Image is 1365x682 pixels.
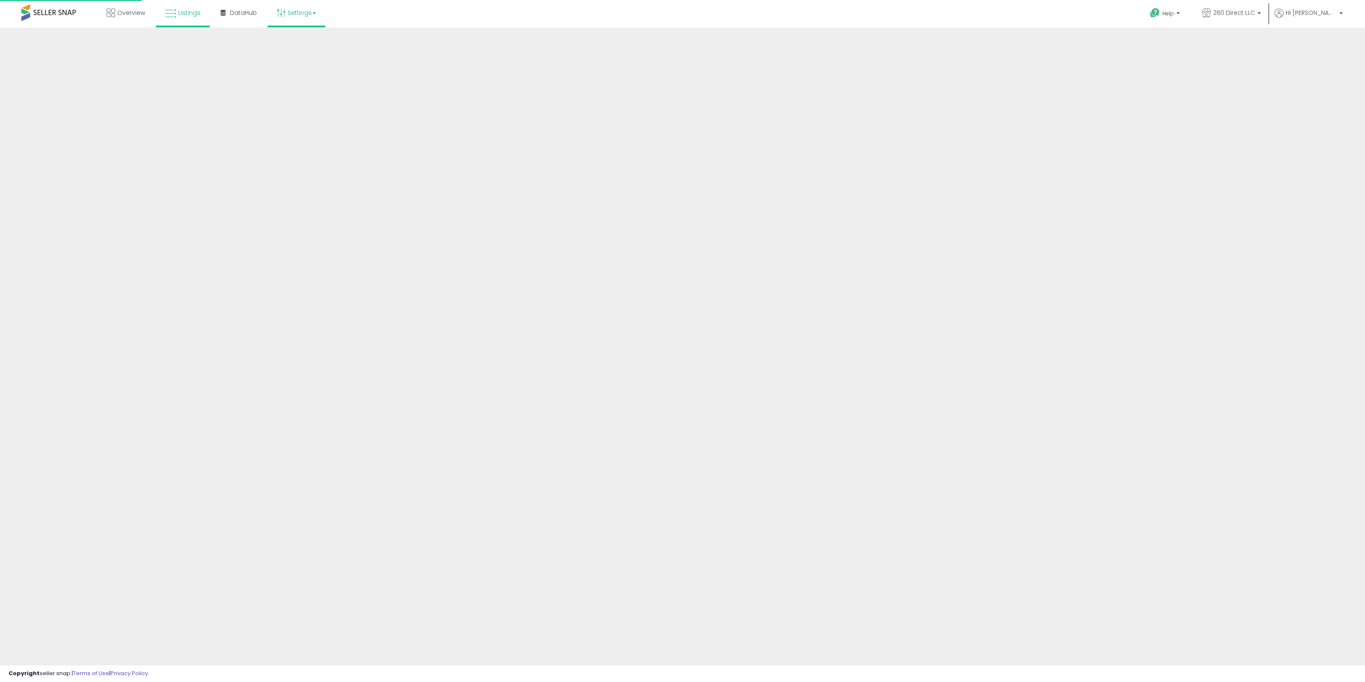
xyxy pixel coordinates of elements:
span: Hi [PERSON_NAME] [1286,9,1337,17]
span: Listings [178,9,200,17]
span: Overview [117,9,145,17]
span: 260 Direct LLC [1213,9,1255,17]
a: Help [1143,1,1188,28]
i: Get Help [1150,8,1160,18]
a: Hi [PERSON_NAME] [1275,9,1343,28]
span: DataHub [230,9,257,17]
span: Help [1162,10,1174,17]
